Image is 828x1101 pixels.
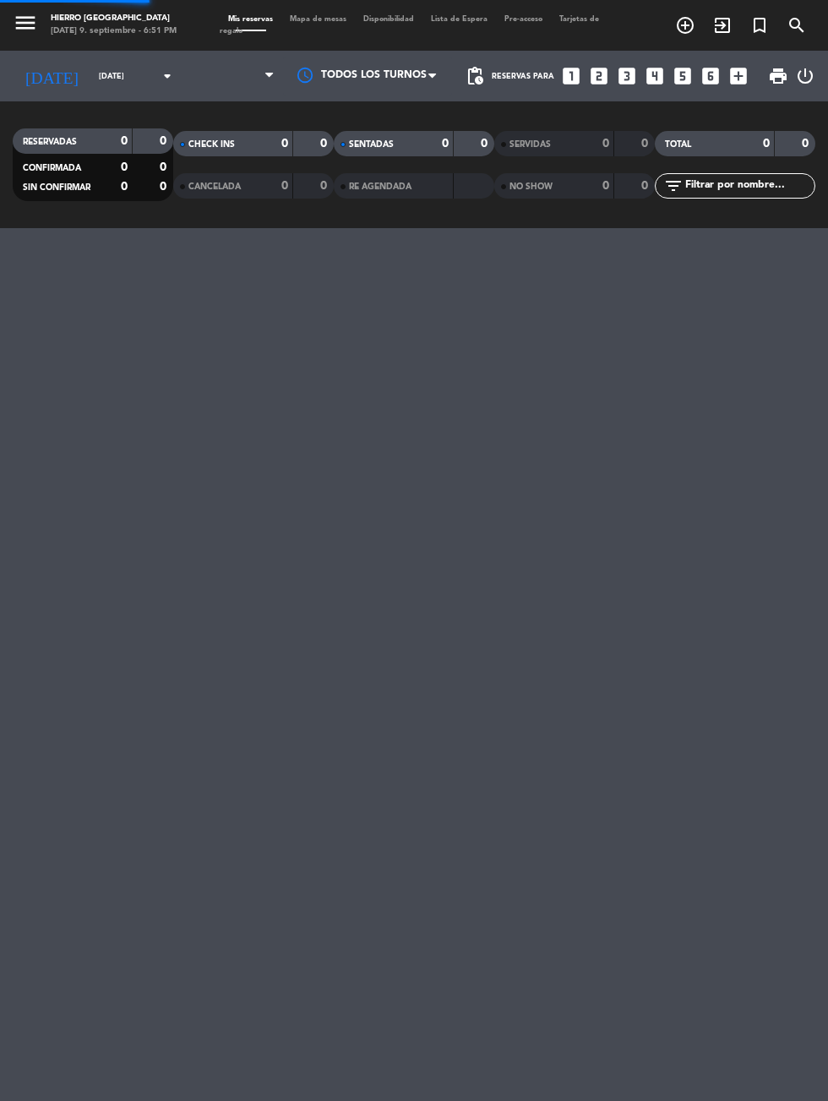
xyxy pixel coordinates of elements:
span: SIN CONFIRMAR [23,183,90,192]
input: Filtrar por nombre... [684,177,814,195]
div: LOG OUT [795,51,815,101]
span: Mis reservas [220,15,281,23]
strong: 0 [160,161,170,173]
i: arrow_drop_down [157,66,177,86]
span: SERVIDAS [509,140,551,149]
span: RESERVADAS [23,138,77,146]
strong: 0 [602,180,609,192]
strong: 0 [160,135,170,147]
strong: 0 [121,161,128,173]
i: looks_4 [644,65,666,87]
span: Lista de Espera [422,15,496,23]
i: add_box [727,65,749,87]
span: print [768,66,788,86]
i: looks_6 [700,65,722,87]
i: turned_in_not [749,15,770,35]
span: CONFIRMADA [23,164,81,172]
span: pending_actions [465,66,485,86]
span: CANCELADA [188,183,241,191]
span: TOTAL [665,140,691,149]
button: menu [13,10,38,40]
strong: 0 [121,181,128,193]
i: looks_one [560,65,582,87]
div: Hierro [GEOGRAPHIC_DATA] [51,13,177,25]
i: [DATE] [13,59,90,93]
span: Pre-acceso [496,15,551,23]
strong: 0 [641,180,651,192]
strong: 0 [281,180,288,192]
strong: 0 [641,138,651,150]
div: [DATE] 9. septiembre - 6:51 PM [51,25,177,38]
i: looks_5 [672,65,694,87]
span: Mapa de mesas [281,15,355,23]
span: NO SHOW [509,183,553,191]
strong: 0 [763,138,770,150]
i: looks_3 [616,65,638,87]
span: SENTADAS [349,140,394,149]
strong: 0 [281,138,288,150]
strong: 0 [481,138,491,150]
strong: 0 [802,138,812,150]
strong: 0 [442,138,449,150]
i: exit_to_app [712,15,733,35]
span: CHECK INS [188,140,235,149]
strong: 0 [121,135,128,147]
i: menu [13,10,38,35]
i: power_settings_new [795,66,815,86]
i: looks_two [588,65,610,87]
strong: 0 [160,181,170,193]
span: Reservas para [492,72,554,81]
i: search [787,15,807,35]
strong: 0 [602,138,609,150]
strong: 0 [320,138,330,150]
span: RE AGENDADA [349,183,411,191]
i: add_circle_outline [675,15,695,35]
i: filter_list [663,176,684,196]
strong: 0 [320,180,330,192]
span: Disponibilidad [355,15,422,23]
